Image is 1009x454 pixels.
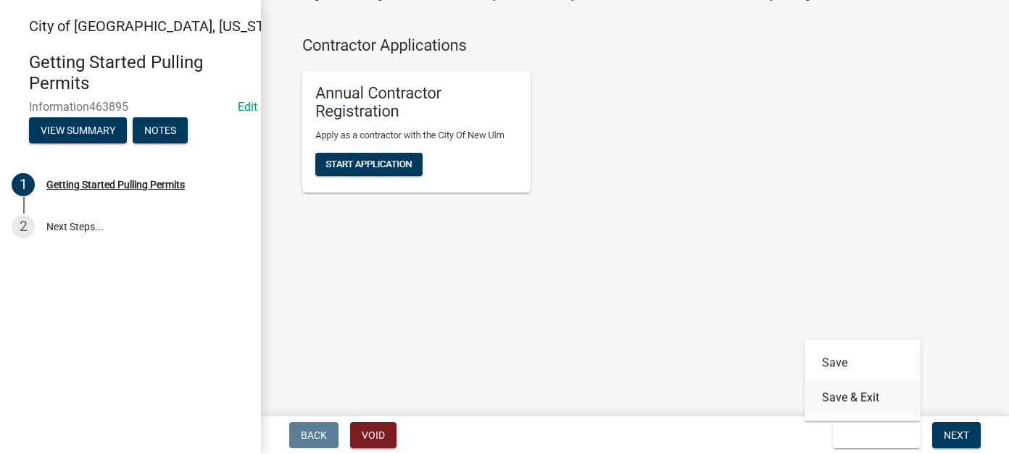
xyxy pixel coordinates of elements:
[350,422,396,448] button: Void
[944,429,969,441] span: Next
[133,117,188,143] button: Notes
[805,345,921,380] button: Save
[12,173,35,196] div: 1
[238,100,257,114] wm-modal-confirm: Edit Application Number
[29,52,249,94] h4: Getting Started Pulling Permits
[805,340,921,421] div: Save & Exit
[932,422,981,448] button: Next
[805,380,921,415] button: Save & Exit
[29,100,232,114] span: Information463895
[289,422,339,448] button: Back
[833,422,921,448] button: Save & Exit
[29,125,127,137] wm-modal-confirm: Summary
[301,429,327,441] span: Back
[133,125,188,137] wm-modal-confirm: Notes
[278,15,580,265] img: Contractor_Registration_7ee3d180-ba73-4d46-9800-76b00d30696f.jpg
[29,117,127,143] button: View Summary
[29,17,293,35] span: City of [GEOGRAPHIC_DATA], [US_STATE]
[844,429,900,441] span: Save & Exit
[12,215,35,238] div: 2
[46,180,185,190] div: Getting Started Pulling Permits
[238,100,257,114] a: Edit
